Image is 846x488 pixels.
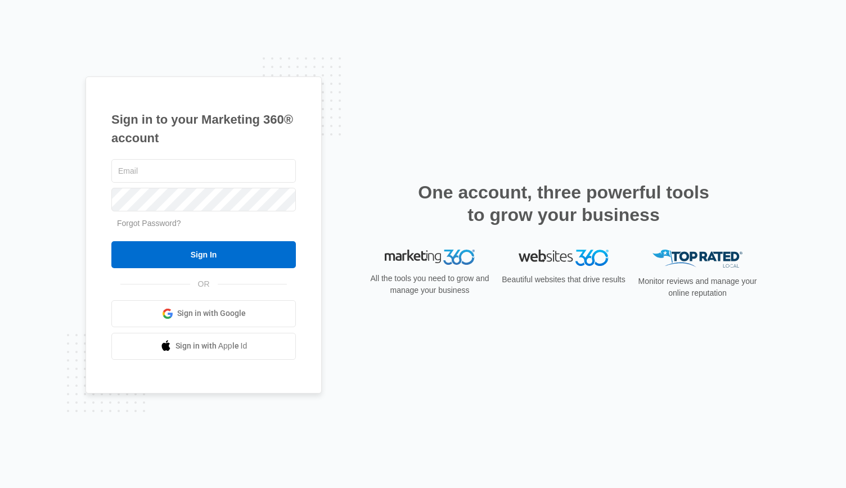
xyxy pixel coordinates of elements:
[367,273,493,296] p: All the tools you need to grow and manage your business
[415,181,713,226] h2: One account, three powerful tools to grow your business
[190,278,218,290] span: OR
[175,340,247,352] span: Sign in with Apple Id
[117,219,181,228] a: Forgot Password?
[111,300,296,327] a: Sign in with Google
[652,250,742,268] img: Top Rated Local
[634,275,760,299] p: Monitor reviews and manage your online reputation
[111,241,296,268] input: Sign In
[111,159,296,183] input: Email
[111,110,296,147] h1: Sign in to your Marketing 360® account
[111,333,296,360] a: Sign in with Apple Id
[177,308,246,319] span: Sign in with Google
[519,250,609,266] img: Websites 360
[501,274,627,286] p: Beautiful websites that drive results
[385,250,475,265] img: Marketing 360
